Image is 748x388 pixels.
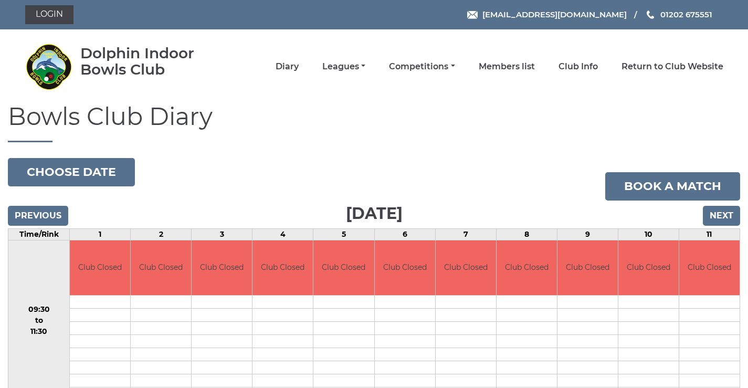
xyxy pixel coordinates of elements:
a: Diary [276,61,299,72]
a: Email [EMAIL_ADDRESS][DOMAIN_NAME] [467,8,627,20]
td: 7 [435,228,496,240]
a: Return to Club Website [621,61,723,72]
td: 5 [313,228,374,240]
td: 4 [252,228,313,240]
td: 10 [618,228,679,240]
a: Club Info [559,61,598,72]
td: 8 [496,228,557,240]
td: Club Closed [557,240,618,296]
td: Club Closed [252,240,313,296]
img: Email [467,11,478,19]
td: Time/Rink [8,228,70,240]
td: Club Closed [192,240,252,296]
td: Club Closed [436,240,496,296]
a: Phone us 01202 675551 [645,8,712,20]
h1: Bowls Club Diary [8,103,740,142]
input: Next [703,206,740,226]
div: Dolphin Indoor Bowls Club [80,45,225,78]
a: Book a match [605,172,740,201]
td: 6 [374,228,435,240]
span: 01202 675551 [660,9,712,19]
td: 2 [131,228,192,240]
td: Club Closed [313,240,374,296]
a: Competitions [389,61,455,72]
td: 9 [557,228,618,240]
td: Club Closed [131,240,191,296]
a: Members list [479,61,535,72]
td: Club Closed [497,240,557,296]
input: Previous [8,206,68,226]
td: 3 [192,228,252,240]
img: Dolphin Indoor Bowls Club [25,43,72,90]
td: Club Closed [70,240,130,296]
td: Club Closed [679,240,740,296]
td: Club Closed [375,240,435,296]
td: Club Closed [618,240,679,296]
img: Phone us [647,11,654,19]
td: 11 [679,228,740,240]
a: Leagues [322,61,365,72]
button: Choose date [8,158,135,186]
td: 1 [70,228,131,240]
a: Login [25,5,73,24]
span: [EMAIL_ADDRESS][DOMAIN_NAME] [482,9,627,19]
